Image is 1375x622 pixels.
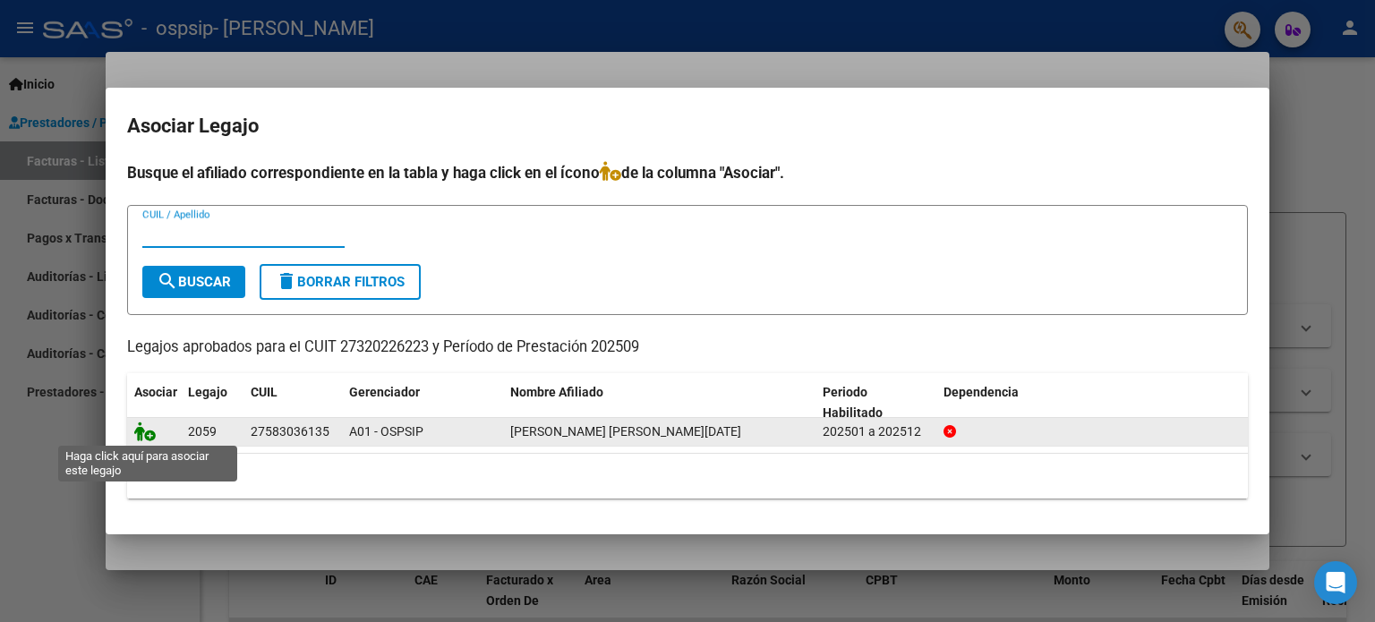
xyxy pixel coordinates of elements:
[251,422,329,442] div: 27583036135
[127,161,1248,184] h4: Busque el afiliado correspondiente en la tabla y haga click en el ícono de la columna "Asociar".
[936,373,1249,432] datatable-header-cell: Dependencia
[127,373,181,432] datatable-header-cell: Asociar
[349,424,423,439] span: A01 - OSPSIP
[142,266,245,298] button: Buscar
[823,422,929,442] div: 202501 a 202512
[157,274,231,290] span: Buscar
[134,385,177,399] span: Asociar
[188,385,227,399] span: Legajo
[342,373,503,432] datatable-header-cell: Gerenciador
[823,385,883,420] span: Periodo Habilitado
[276,270,297,292] mat-icon: delete
[503,373,816,432] datatable-header-cell: Nombre Afiliado
[276,274,405,290] span: Borrar Filtros
[944,385,1019,399] span: Dependencia
[127,109,1248,143] h2: Asociar Legajo
[260,264,421,300] button: Borrar Filtros
[251,385,278,399] span: CUIL
[1314,561,1357,604] div: Open Intercom Messenger
[188,424,217,439] span: 2059
[181,373,243,432] datatable-header-cell: Legajo
[127,337,1248,359] p: Legajos aprobados para el CUIT 27320226223 y Período de Prestación 202509
[510,385,603,399] span: Nombre Afiliado
[816,373,936,432] datatable-header-cell: Periodo Habilitado
[349,385,420,399] span: Gerenciador
[510,424,741,439] span: GALARZA LEYES HELENA LUCIA
[127,454,1248,498] div: 1 registros
[243,373,342,432] datatable-header-cell: CUIL
[157,270,178,292] mat-icon: search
